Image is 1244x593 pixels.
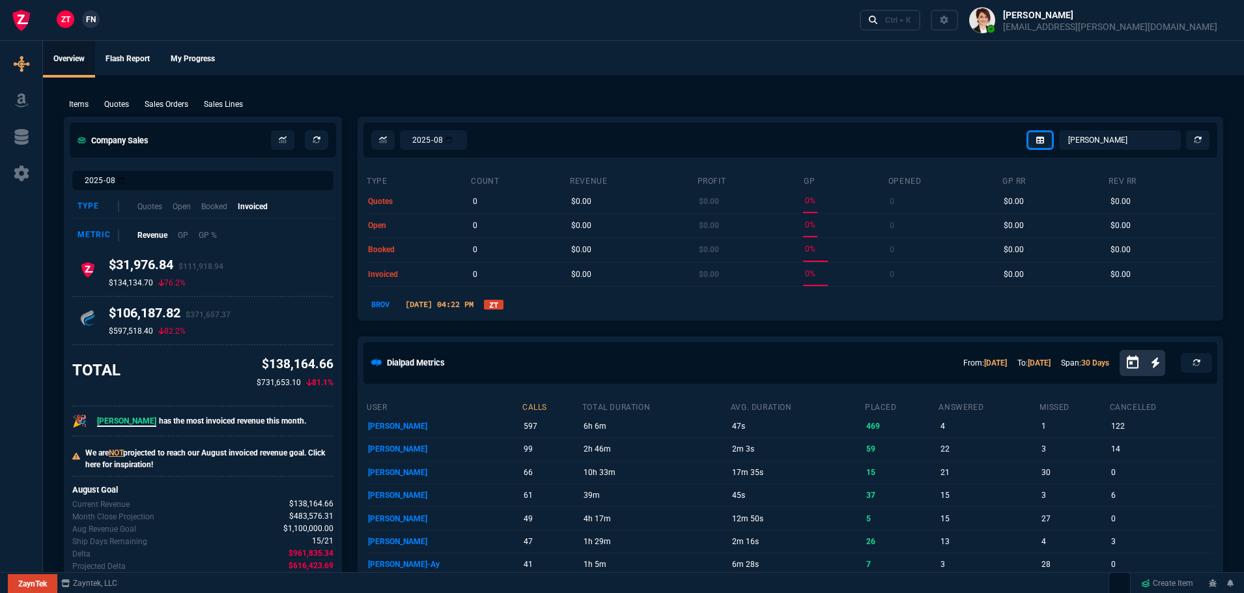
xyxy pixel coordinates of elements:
[805,265,815,283] p: 0%
[938,397,1039,415] th: answered
[571,192,591,210] p: $0.00
[300,535,334,547] p: spec.value
[1004,240,1024,259] p: $0.00
[366,298,395,310] p: BROV
[866,440,936,458] p: 59
[524,555,579,573] p: 41
[1125,353,1151,372] button: Open calendar
[306,377,333,388] p: 81.1%
[890,265,894,283] p: 0
[699,192,719,210] p: $0.00
[805,240,815,258] p: 0%
[571,240,591,259] p: $0.00
[940,463,1038,482] p: 21
[204,98,243,110] p: Sales Lines
[1133,246,1141,253] i: Prev:
[1061,357,1109,369] p: Span:
[1041,510,1107,528] p: 27
[289,510,333,523] span: Uses current month's data to project the month's close.
[1111,486,1213,504] p: 6
[818,270,826,278] i: Prev: 0
[888,171,1002,189] th: opened
[277,498,334,510] p: spec.value
[480,270,488,278] i: Prev: 0
[72,485,333,495] h6: August Goal
[984,358,1007,368] a: [DATE]
[473,216,477,235] p: 0
[730,397,864,415] th: avg. duration
[805,216,815,234] p: 0%
[524,532,579,551] p: 47
[272,523,334,535] p: spec.value
[72,511,154,523] p: Uses current month's data to project the month's close.
[1004,265,1024,283] p: $0.00
[1108,171,1215,189] th: Rev RR
[803,171,888,189] th: GP
[584,555,728,573] p: 1h 5m
[1081,358,1109,368] a: 30 Days
[289,498,333,510] span: Revenue for Aug.
[72,560,126,572] p: The difference between the current month's Revenue goal and projected month-end.
[57,577,121,589] a: msbcCompanyName
[1002,171,1108,189] th: GP RR
[722,270,729,278] i: Prev: 0
[72,412,87,430] p: 🎉
[697,171,803,189] th: Profit
[1041,532,1107,551] p: 4
[818,245,826,253] i: Prev: 0
[897,270,905,278] i: Prev: 0
[1133,270,1141,278] i: Prev:
[470,171,569,189] th: count
[1026,246,1034,253] i: Prev:
[277,560,334,572] p: spec.value
[61,14,70,25] span: ZT
[199,229,217,241] p: GP %
[173,201,191,212] p: Open
[1004,192,1024,210] p: $0.00
[940,532,1038,551] p: 13
[866,510,936,528] p: 5
[366,213,470,237] td: open
[1109,397,1215,415] th: cancelled
[1004,216,1024,235] p: $0.00
[584,440,728,458] p: 2h 46m
[387,356,445,369] h5: Dialpad Metrics
[78,229,119,241] div: Metric
[890,192,894,210] p: 0
[584,510,728,528] p: 4h 17m
[1041,417,1107,435] p: 1
[732,440,862,458] p: 2m 3s
[43,41,95,78] a: Overview
[484,300,503,310] a: ZT
[366,189,470,213] td: quotes
[584,463,728,482] p: 10h 33m
[277,510,334,523] p: spec.value
[963,357,1007,369] p: From:
[732,532,862,551] p: 2m 16s
[1111,510,1213,528] p: 0
[145,98,188,110] p: Sales Orders
[805,192,815,210] p: 0%
[72,360,120,380] h3: TOTAL
[400,298,479,310] p: [DATE] 04:22 PM
[1110,216,1131,235] p: $0.00
[940,440,1038,458] p: 22
[289,560,333,572] span: The difference between the current month's Revenue goal and projected month-end.
[368,532,520,551] p: [PERSON_NAME]
[1041,440,1107,458] p: 3
[238,201,268,212] p: Invoiced
[97,415,306,427] p: has the most invoiced revenue this month.
[158,278,186,288] p: 76.2%
[178,262,223,271] span: $111,918.94
[1111,417,1213,435] p: 122
[866,486,936,504] p: 37
[366,171,470,189] th: type
[109,326,153,336] p: $597,518.40
[584,417,728,435] p: 6h 6m
[86,14,96,25] span: FN
[259,99,291,109] h5: Add Link
[584,532,728,551] p: 1h 29m
[732,417,862,435] p: 47s
[368,417,520,435] p: [PERSON_NAME]
[866,555,936,573] p: 7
